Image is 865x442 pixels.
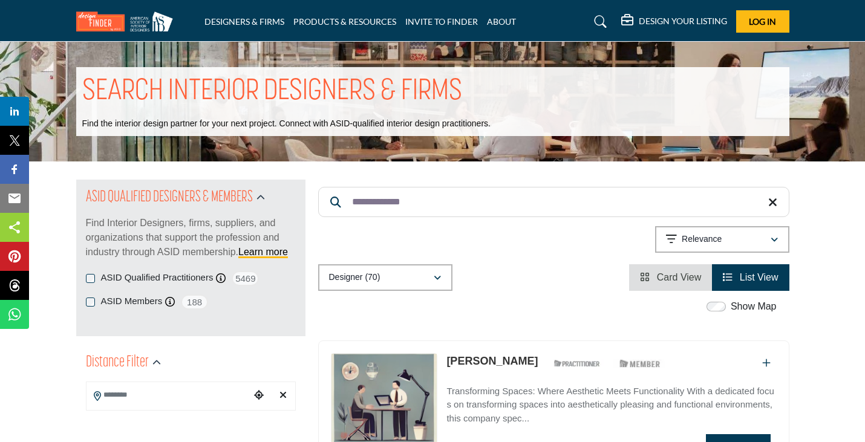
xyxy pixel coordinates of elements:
[101,294,163,308] label: ASID Members
[613,356,667,371] img: ASID Members Badge Icon
[82,118,491,130] p: Find the interior design partner for your next project. Connect with ASID-qualified interior desi...
[655,226,789,253] button: Relevance
[250,383,268,409] div: Choose your current location
[446,385,776,426] p: Transforming Spaces: Where Aesthetic Meets Functionality With a dedicated focus on transforming s...
[274,383,292,409] div: Clear search location
[639,16,727,27] h5: DESIGN YOUR LISTING
[657,272,702,282] span: Card View
[238,247,288,257] a: Learn more
[549,356,604,371] img: ASID Qualified Practitioners Badge Icon
[293,16,396,27] a: PRODUCTS & RESOURCES
[318,264,452,291] button: Designer (70)
[621,15,727,29] div: DESIGN YOUR LISTING
[723,272,778,282] a: View List
[86,297,95,307] input: ASID Members checkbox
[736,10,789,33] button: Log In
[487,16,516,27] a: ABOUT
[762,358,771,368] a: Add To List
[446,353,538,369] p: Kelly Godsey
[682,233,722,245] p: Relevance
[76,11,179,31] img: Site Logo
[232,271,259,286] span: 5469
[181,294,208,310] span: 188
[204,16,284,27] a: DESIGNERS & FIRMS
[318,187,789,217] input: Search Keyword
[86,216,296,259] p: Find Interior Designers, firms, suppliers, and organizations that support the profession and indu...
[712,264,789,291] li: List View
[731,299,777,314] label: Show Map
[749,16,776,27] span: Log In
[329,271,380,284] p: Designer (70)
[86,383,250,407] input: Search Location
[86,352,149,374] h2: Distance Filter
[101,271,214,285] label: ASID Qualified Practitioners
[583,12,615,31] a: Search
[405,16,478,27] a: INVITE TO FINDER
[740,272,778,282] span: List View
[86,187,253,209] h2: ASID QUALIFIED DESIGNERS & MEMBERS
[86,274,95,283] input: ASID Qualified Practitioners checkbox
[82,73,462,111] h1: SEARCH INTERIOR DESIGNERS & FIRMS
[640,272,701,282] a: View Card
[446,377,776,426] a: Transforming Spaces: Where Aesthetic Meets Functionality With a dedicated focus on transforming s...
[446,355,538,367] a: [PERSON_NAME]
[629,264,712,291] li: Card View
